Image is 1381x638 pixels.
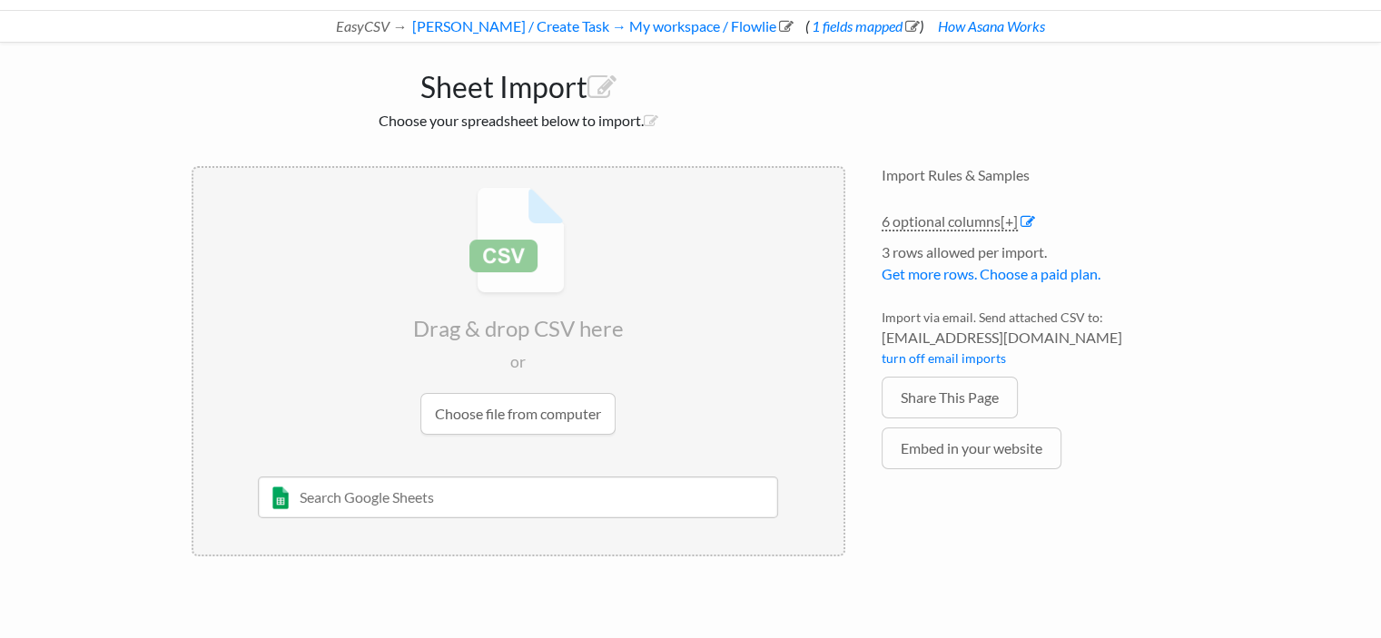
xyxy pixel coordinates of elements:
[258,476,778,518] input: Search Google Sheets
[192,112,845,129] h2: Choose your spreadsheet below to import.
[336,17,407,34] i: EasyCSV →
[882,308,1190,377] li: Import via email. Send attached CSV to:
[882,377,1018,418] a: Share This Page
[1001,212,1018,230] span: [+]
[882,327,1190,348] span: [EMAIL_ADDRESS][DOMAIN_NAME]
[192,61,845,104] h1: Sheet Import
[882,350,1006,366] a: turn off email imports
[805,17,923,34] span: ( )
[409,17,794,34] a: [PERSON_NAME] / Create Task →My workspace / Flowlie
[882,265,1100,282] a: Get more rows. Choose a paid plan.
[809,17,920,34] a: 1 fields mapped
[882,241,1190,294] li: 3 rows allowed per import.
[935,17,1045,34] a: How Asana Works
[882,212,1018,231] a: 6 optional columns[+]
[882,166,1190,183] h4: Import Rules & Samples
[882,427,1061,469] a: Embed in your website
